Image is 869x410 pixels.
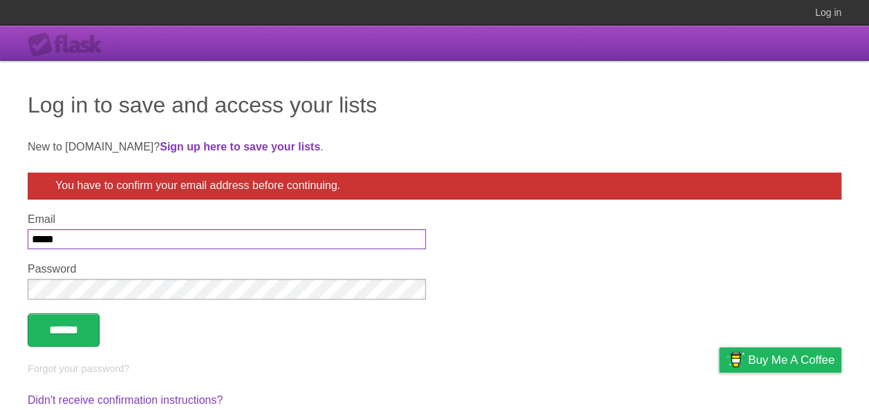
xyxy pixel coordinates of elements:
[726,348,745,371] img: Buy me a coffee
[28,32,111,57] div: Flask
[160,141,320,153] a: Sign up here to save your lists
[28,363,129,374] a: Forgot your password?
[28,263,426,275] label: Password
[748,348,834,372] span: Buy me a coffee
[28,173,841,199] div: You have to confirm your email address before continuing.
[719,347,841,373] a: Buy me a coffee
[28,88,841,121] h1: Log in to save and access your lists
[28,139,841,155] p: New to [DOMAIN_NAME]? .
[28,394,223,406] a: Didn't receive confirmation instructions?
[28,213,426,226] label: Email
